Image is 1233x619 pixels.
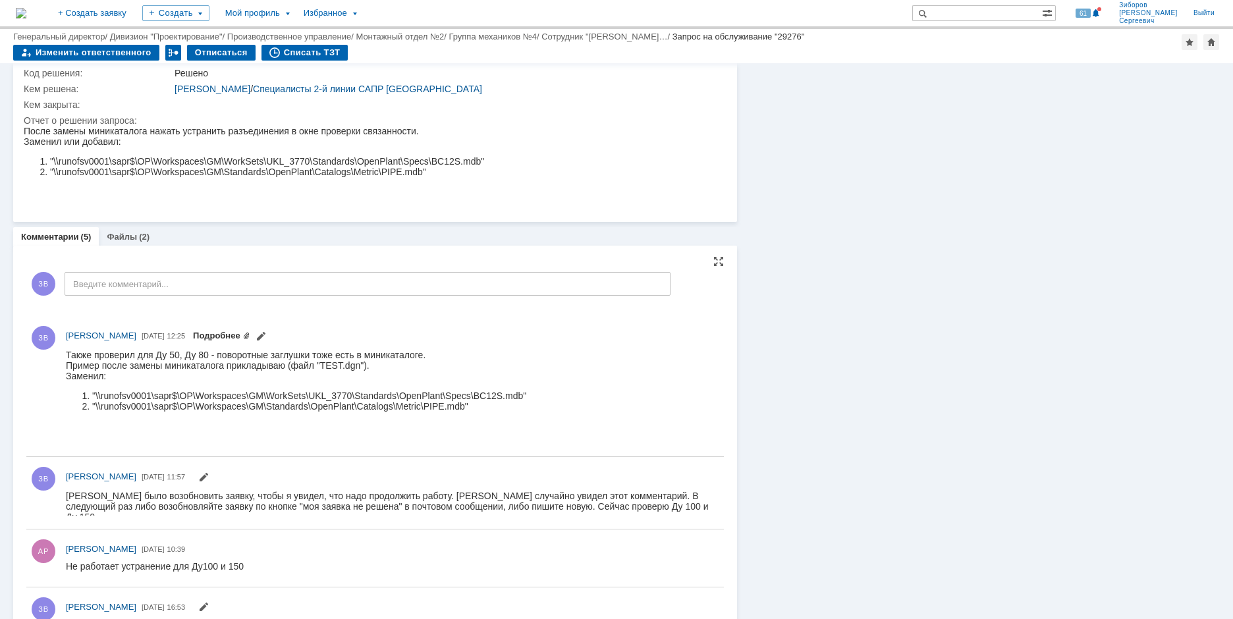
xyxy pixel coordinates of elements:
[107,232,137,242] a: Файлы
[16,8,26,18] a: Перейти на домашнюю страницу
[81,232,92,242] div: (5)
[26,41,460,51] li: "\\runofsv0001\sapr$\OP\Workspaces\GM\Standards\OpenPlant\Catalogs\Metric\PIPE.mdb"
[167,473,186,481] span: 11:57
[198,473,209,484] span: Редактировать
[26,51,460,62] li: "\\runofsv0001\sapr$\OP\Workspaces\GM\Standards\OpenPlant\Catalogs\Metric\PIPE.mdb"
[24,115,720,126] div: Отчет о решении запроса:
[142,603,165,611] span: [DATE]
[66,602,136,612] span: [PERSON_NAME]
[1203,34,1219,50] div: Сделать домашней страницей
[672,32,805,41] div: Запрос на обслуживание "29276"
[356,32,449,41] div: /
[541,32,672,41] div: /
[66,470,136,483] a: [PERSON_NAME]
[13,32,110,41] div: /
[24,68,172,78] div: Код решения:
[66,601,136,614] a: [PERSON_NAME]
[167,603,186,611] span: 16:53
[165,45,181,61] div: Работа с массовостью
[227,32,351,41] a: Производственное управление
[198,603,209,614] span: Редактировать
[16,8,26,18] img: logo
[175,84,717,94] div: /
[541,32,667,41] a: Сотрудник "[PERSON_NAME]…
[227,32,356,41] div: /
[142,473,165,481] span: [DATE]
[1182,34,1197,50] div: Добавить в избранное
[66,544,136,554] span: [PERSON_NAME]
[24,99,172,110] div: Кем закрыта:
[66,331,136,340] span: [PERSON_NAME]
[356,32,444,41] a: Монтажный отдел №2
[713,256,724,267] div: На всю страницу
[110,32,223,41] a: Дивизион "Проектирование"
[175,84,250,94] a: [PERSON_NAME]
[175,68,717,78] div: Решено
[13,32,105,41] a: Генеральный директор
[66,543,136,556] a: [PERSON_NAME]
[21,232,79,242] a: Комментарии
[142,5,209,21] div: Создать
[1119,1,1178,9] span: Зиборов
[1042,6,1055,18] span: Расширенный поиск
[449,32,536,41] a: Группа механиков №4
[256,333,266,343] span: Редактировать
[139,232,150,242] div: (2)
[110,32,227,41] div: /
[142,332,165,340] span: [DATE]
[24,84,172,94] div: Кем решена:
[253,84,482,94] a: Специалисты 2-й линии САПР [GEOGRAPHIC_DATA]
[66,329,136,342] a: [PERSON_NAME]
[1119,9,1178,17] span: [PERSON_NAME]
[66,471,136,481] span: [PERSON_NAME]
[32,272,55,296] span: ЗВ
[449,32,541,41] div: /
[26,41,460,51] li: "\\runofsv0001\sapr$\OP\Workspaces\GM\WorkSets\UKL_3770\Standards\OpenPlant\Specs\BC12S.mdb"
[1076,9,1091,18] span: 61
[142,545,165,553] span: [DATE]
[193,331,250,340] a: Прикреплены файлы: TEST.dgn
[1119,17,1178,25] span: Сергеевич
[26,30,460,41] li: "\\runofsv0001\sapr$\OP\Workspaces\GM\WorkSets\UKL_3770\Standards\OpenPlant\Specs\BC12S.mdb"
[167,332,186,340] span: 12:25
[167,545,186,553] span: 10:39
